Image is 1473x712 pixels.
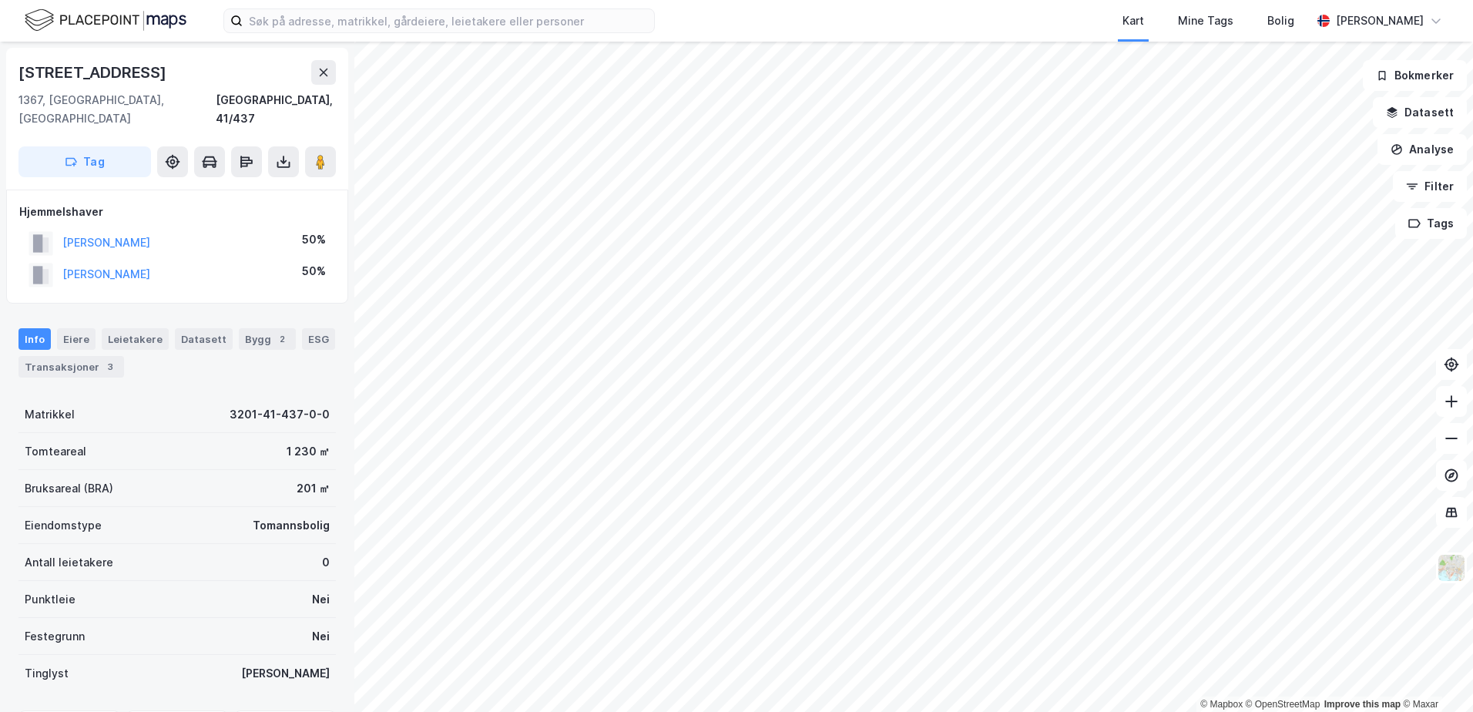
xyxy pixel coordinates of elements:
div: [GEOGRAPHIC_DATA], 41/437 [216,91,336,128]
div: 0 [322,553,330,572]
div: Antall leietakere [25,553,113,572]
a: OpenStreetMap [1246,699,1320,710]
div: [PERSON_NAME] [1336,12,1424,30]
div: 3 [102,359,118,374]
div: Nei [312,590,330,609]
div: Hjemmelshaver [19,203,335,221]
div: Nei [312,627,330,646]
img: logo.f888ab2527a4732fd821a326f86c7f29.svg [25,7,186,34]
a: Improve this map [1324,699,1401,710]
div: Bygg [239,328,296,350]
div: 3201-41-437-0-0 [230,405,330,424]
div: 2 [274,331,290,347]
div: Tinglyst [25,664,69,683]
div: Festegrunn [25,627,85,646]
div: 50% [302,262,326,280]
div: 50% [302,230,326,249]
div: Tomteareal [25,442,86,461]
div: 1367, [GEOGRAPHIC_DATA], [GEOGRAPHIC_DATA] [18,91,216,128]
div: [PERSON_NAME] [241,664,330,683]
div: Matrikkel [25,405,75,424]
div: Eiere [57,328,96,350]
input: Søk på adresse, matrikkel, gårdeiere, leietakere eller personer [243,9,654,32]
div: Kart [1122,12,1144,30]
button: Tags [1395,208,1467,239]
a: Mapbox [1200,699,1243,710]
button: Analyse [1377,134,1467,165]
div: Bruksareal (BRA) [25,479,113,498]
div: Kontrollprogram for chat [1396,638,1473,712]
div: Leietakere [102,328,169,350]
div: Tomannsbolig [253,516,330,535]
div: Eiendomstype [25,516,102,535]
button: Bokmerker [1363,60,1467,91]
div: Transaksjoner [18,356,124,378]
div: Info [18,328,51,350]
button: Datasett [1373,97,1467,128]
div: Mine Tags [1178,12,1233,30]
button: Tag [18,146,151,177]
img: Z [1437,553,1466,583]
div: [STREET_ADDRESS] [18,60,169,85]
div: ESG [302,328,335,350]
div: 201 ㎡ [297,479,330,498]
div: Datasett [175,328,233,350]
div: Bolig [1267,12,1294,30]
div: 1 230 ㎡ [287,442,330,461]
button: Filter [1393,171,1467,202]
div: Punktleie [25,590,75,609]
iframe: Chat Widget [1396,638,1473,712]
